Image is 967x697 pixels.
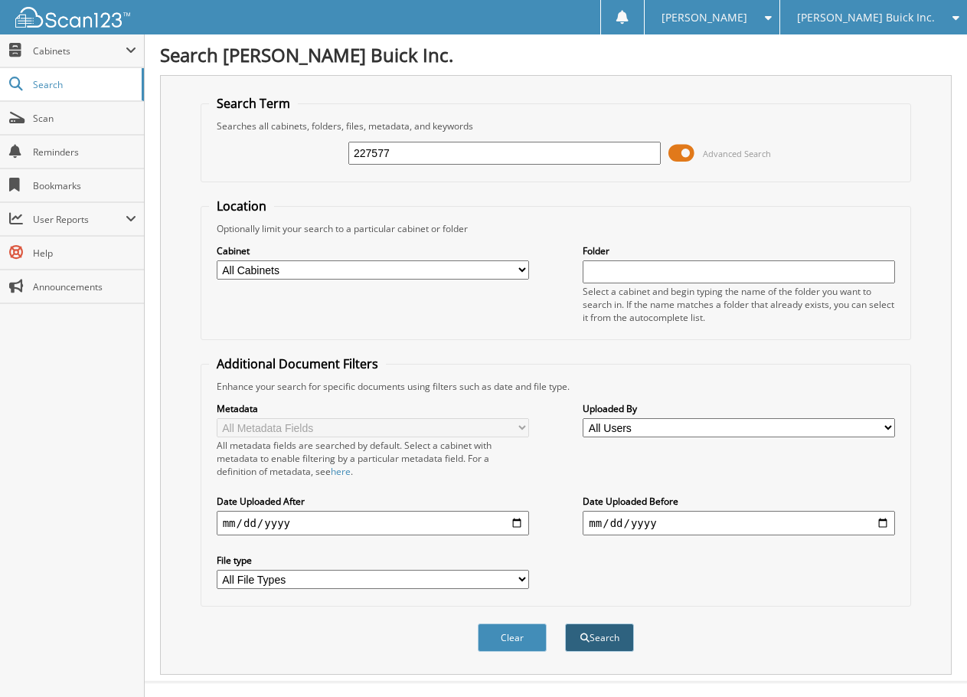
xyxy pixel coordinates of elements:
[890,623,967,697] iframe: Chat Widget
[331,465,351,478] a: here
[703,148,771,159] span: Advanced Search
[33,179,136,192] span: Bookmarks
[583,511,895,535] input: end
[797,13,935,22] span: [PERSON_NAME] Buick Inc.
[33,247,136,260] span: Help
[217,439,529,478] div: All metadata fields are searched by default. Select a cabinet with metadata to enable filtering b...
[160,42,952,67] h1: Search [PERSON_NAME] Buick Inc.
[217,244,529,257] label: Cabinet
[662,13,747,22] span: [PERSON_NAME]
[217,554,529,567] label: File type
[33,280,136,293] span: Announcements
[583,495,895,508] label: Date Uploaded Before
[583,402,895,415] label: Uploaded By
[209,119,903,133] div: Searches all cabinets, folders, files, metadata, and keywords
[209,355,386,372] legend: Additional Document Filters
[15,7,130,28] img: scan123-logo-white.svg
[217,511,529,535] input: start
[209,95,298,112] legend: Search Term
[209,198,274,214] legend: Location
[583,244,895,257] label: Folder
[209,222,903,235] div: Optionally limit your search to a particular cabinet or folder
[565,623,634,652] button: Search
[217,495,529,508] label: Date Uploaded After
[33,78,134,91] span: Search
[33,146,136,159] span: Reminders
[209,380,903,393] div: Enhance your search for specific documents using filters such as date and file type.
[583,285,895,324] div: Select a cabinet and begin typing the name of the folder you want to search in. If the name match...
[478,623,547,652] button: Clear
[217,402,529,415] label: Metadata
[33,213,126,226] span: User Reports
[33,44,126,57] span: Cabinets
[33,112,136,125] span: Scan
